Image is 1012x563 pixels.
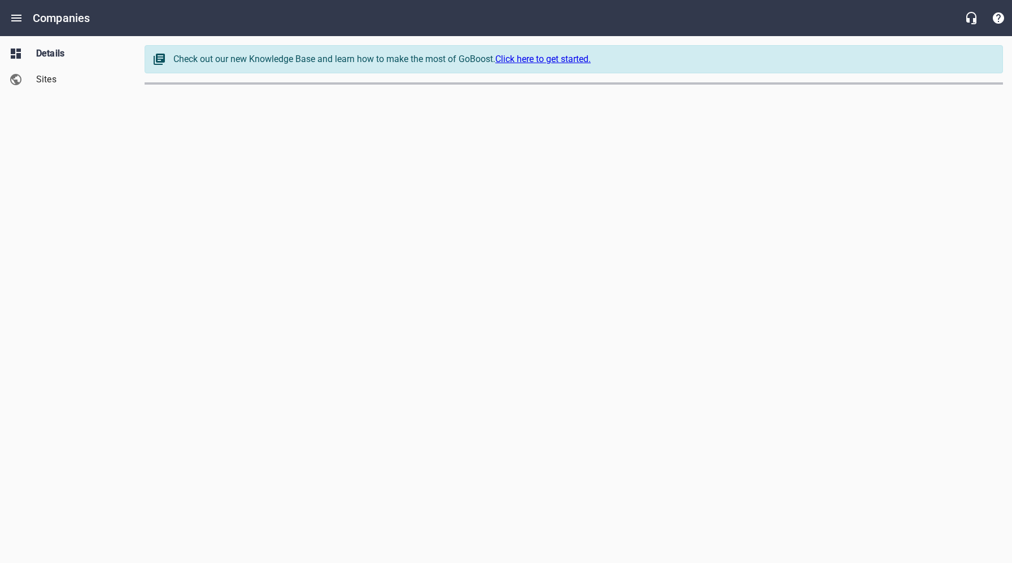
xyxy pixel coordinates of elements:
[495,54,591,64] a: Click here to get started.
[33,9,90,27] h6: Companies
[985,5,1012,32] button: Support Portal
[958,5,985,32] button: Live Chat
[36,47,122,60] span: Details
[3,5,30,32] button: Open drawer
[36,73,122,86] span: Sites
[173,52,991,66] div: Check out our new Knowledge Base and learn how to make the most of GoBoost.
